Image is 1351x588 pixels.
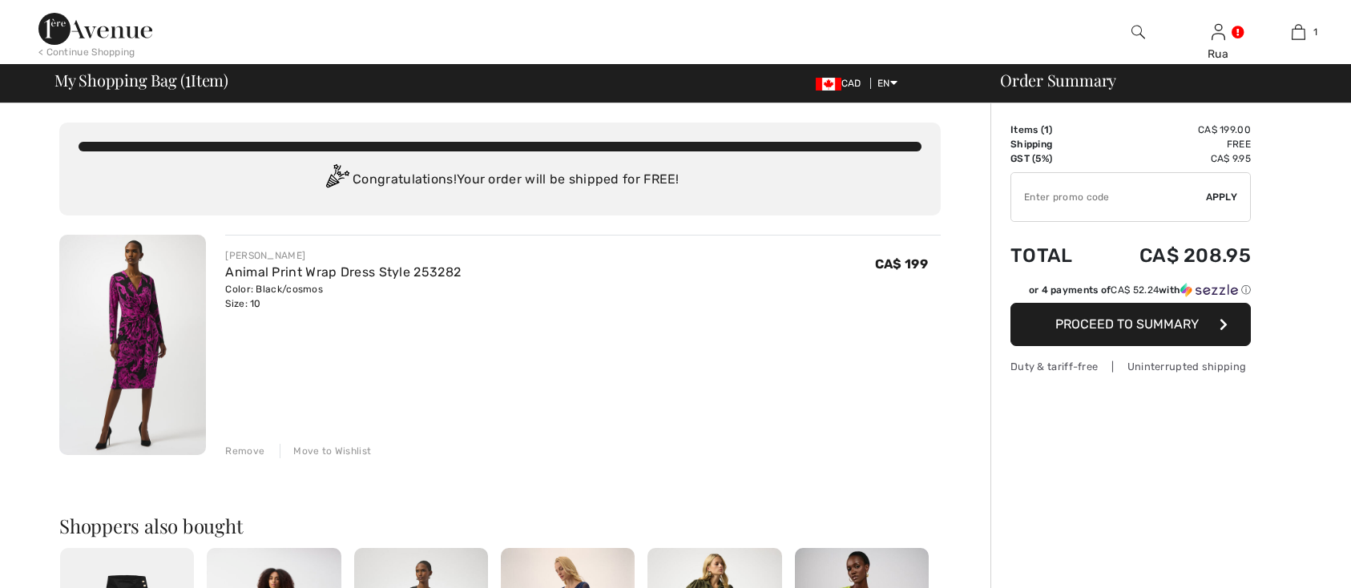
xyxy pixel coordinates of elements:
span: 1 [1044,124,1049,135]
h2: Shoppers also bought [59,516,941,535]
span: CA$ 199 [875,256,928,272]
a: 1 [1259,22,1337,42]
img: Canadian Dollar [816,78,841,91]
a: Animal Print Wrap Dress Style 253282 [225,264,461,280]
img: My Info [1212,22,1225,42]
span: Proceed to Summary [1055,316,1199,332]
img: search the website [1131,22,1145,42]
div: Rua [1179,46,1257,62]
div: Remove [225,444,264,458]
div: Order Summary [981,72,1341,88]
img: Animal Print Wrap Dress Style 253282 [59,235,206,455]
span: My Shopping Bag ( Item) [54,72,228,88]
span: CA$ 52.24 [1111,284,1159,296]
div: Color: Black/cosmos Size: 10 [225,282,461,311]
td: CA$ 9.95 [1096,151,1251,166]
td: Items ( ) [1010,123,1096,137]
img: Congratulation2.svg [321,164,353,196]
td: CA$ 208.95 [1096,228,1251,283]
div: Duty & tariff-free | Uninterrupted shipping [1010,359,1251,374]
div: < Continue Shopping [38,45,135,59]
td: CA$ 199.00 [1096,123,1251,137]
a: Sign In [1212,24,1225,39]
div: or 4 payments of with [1029,283,1251,297]
td: GST (5%) [1010,151,1096,166]
img: My Bag [1292,22,1305,42]
div: [PERSON_NAME] [225,248,461,263]
span: 1 [185,68,191,89]
img: Sezzle [1180,283,1238,297]
img: 1ère Avenue [38,13,152,45]
td: Free [1096,137,1251,151]
span: EN [877,78,897,89]
button: Proceed to Summary [1010,303,1251,346]
span: CAD [816,78,868,89]
td: Shipping [1010,137,1096,151]
input: Promo code [1011,173,1206,221]
div: Congratulations! Your order will be shipped for FREE! [79,164,922,196]
td: Total [1010,228,1096,283]
span: 1 [1313,25,1317,39]
div: or 4 payments ofCA$ 52.24withSezzle Click to learn more about Sezzle [1010,283,1251,303]
span: Apply [1206,190,1238,204]
div: Move to Wishlist [280,444,371,458]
